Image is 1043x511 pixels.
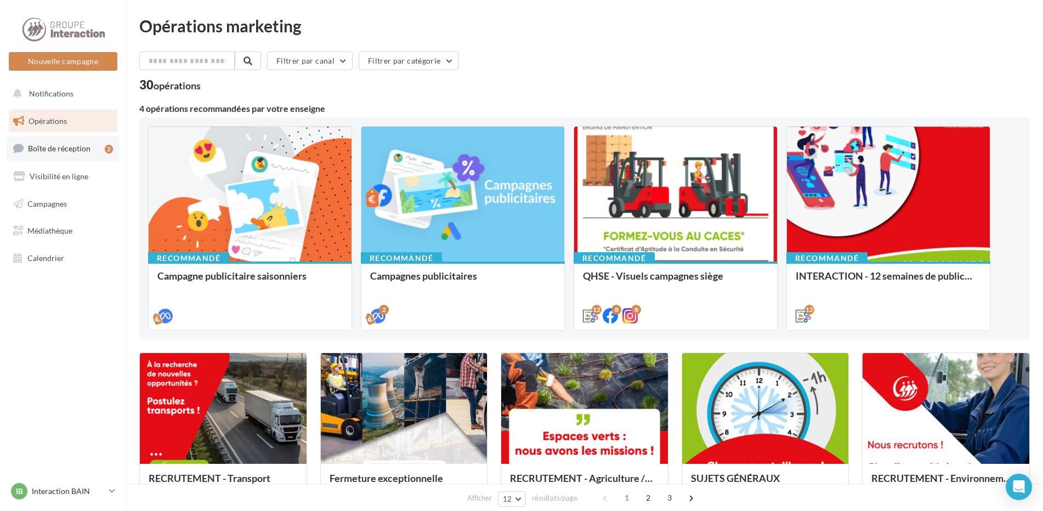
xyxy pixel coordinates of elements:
div: 2 [105,145,113,154]
a: IB Interaction BAIN [9,481,117,502]
span: 3 [661,489,678,507]
span: Visibilité en ligne [30,172,88,181]
p: Interaction BAIN [32,486,105,497]
div: Campagnes publicitaires [370,270,555,292]
div: RECRUTEMENT - Transport [149,473,298,495]
span: Médiathèque [27,226,72,235]
div: Open Intercom Messenger [1006,474,1032,500]
a: Médiathèque [7,219,120,242]
a: Boîte de réception2 [7,137,120,160]
span: Calendrier [27,253,64,263]
div: opérations [154,81,201,90]
span: résultats/page [532,493,577,503]
a: Calendrier [7,247,120,270]
div: Campagne publicitaire saisonniers [157,270,343,292]
button: 12 [498,491,526,507]
a: Visibilité en ligne [7,165,120,188]
div: RECRUTEMENT - Agriculture / Espaces verts [510,473,659,495]
div: 2 [379,305,389,315]
span: IB [16,486,23,497]
div: SUJETS GÉNÉRAUX [691,473,840,495]
span: 12 [503,495,512,503]
span: Campagnes [27,198,67,208]
div: 8 [631,305,641,315]
span: Afficher [467,493,492,503]
a: Campagnes [7,192,120,215]
div: 8 [611,305,621,315]
div: Opérations marketing [139,18,1030,34]
span: 1 [618,489,636,507]
span: 2 [639,489,657,507]
div: INTERACTION - 12 semaines de publication [796,270,981,292]
div: 4 opérations recommandées par votre enseigne [139,104,1030,113]
a: Opérations [7,110,120,133]
div: Recommandé [574,252,655,264]
span: Notifications [29,89,73,98]
div: Recommandé [786,252,868,264]
div: QHSE - Visuels campagnes siège [583,270,768,292]
button: Nouvelle campagne [9,52,117,71]
div: Recommandé [148,252,229,264]
button: Notifications [7,82,115,105]
span: Boîte de réception [28,144,90,153]
div: Recommandé [361,252,442,264]
span: Opérations [29,116,67,126]
div: 12 [804,305,814,315]
button: Filtrer par canal [267,52,353,70]
div: RECRUTEMENT - Environnement [871,473,1021,495]
div: 30 [139,79,201,91]
div: 12 [592,305,602,315]
div: Fermeture exceptionnelle [330,473,479,495]
button: Filtrer par catégorie [359,52,458,70]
